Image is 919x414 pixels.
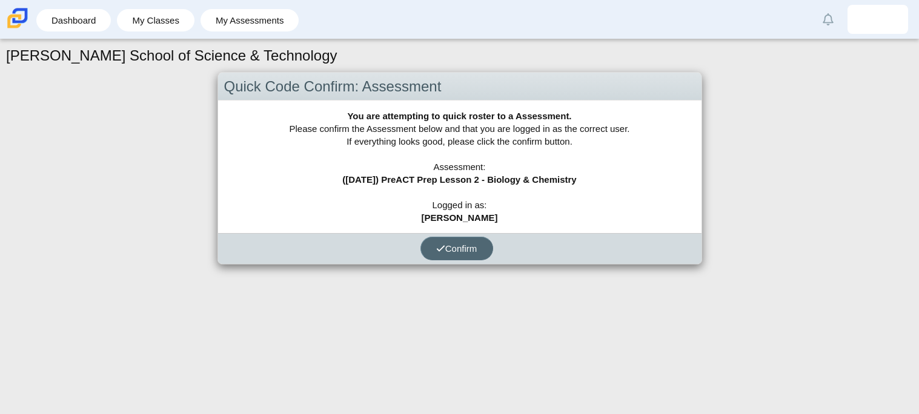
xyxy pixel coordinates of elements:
[218,73,702,101] div: Quick Code Confirm: Assessment
[5,5,30,31] img: Carmen School of Science & Technology
[347,111,571,121] b: You are attempting to quick roster to a Assessment.
[420,237,493,260] button: Confirm
[868,10,887,29] img: jonatan.abarcagarc.8YrqGG
[342,174,576,185] b: ([DATE]) PreACT Prep Lesson 2 - Biology & Chemistry
[42,9,105,31] a: Dashboard
[218,100,702,233] div: Please confirm the Assessment below and that you are logged in as the correct user. If everything...
[848,5,908,34] a: jonatan.abarcagarc.8YrqGG
[436,243,477,254] span: Confirm
[815,6,841,33] a: Alerts
[123,9,188,31] a: My Classes
[5,22,30,33] a: Carmen School of Science & Technology
[422,212,498,223] b: [PERSON_NAME]
[6,45,337,66] h1: [PERSON_NAME] School of Science & Technology
[207,9,293,31] a: My Assessments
